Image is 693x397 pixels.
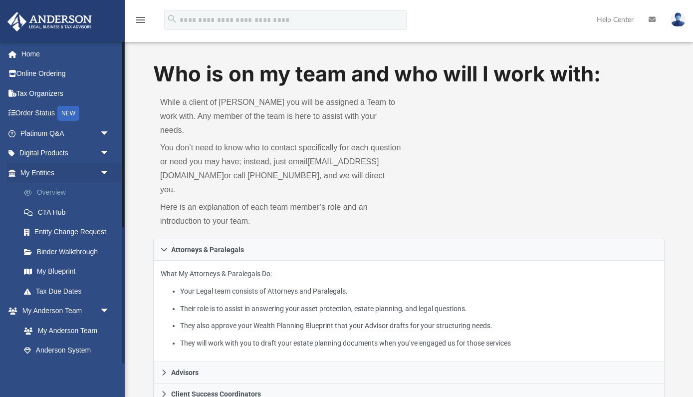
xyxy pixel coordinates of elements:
[100,163,120,183] span: arrow_drop_down
[161,268,657,349] p: What My Attorneys & Paralegals Do:
[180,337,657,350] li: They will work with you to draft your estate planning documents when you’ve engaged us for those ...
[14,360,120,380] a: Client Referrals
[135,19,147,26] a: menu
[671,12,686,27] img: User Pic
[180,303,657,315] li: Their role is to assist in answering your asset protection, estate planning, and legal questions.
[14,202,125,222] a: CTA Hub
[4,12,95,31] img: Anderson Advisors Platinum Portal
[14,262,120,282] a: My Blueprint
[7,163,125,183] a: My Entitiesarrow_drop_down
[153,362,665,384] a: Advisors
[7,123,125,143] a: Platinum Q&Aarrow_drop_down
[171,369,199,376] span: Advisors
[7,83,125,103] a: Tax Organizers
[14,183,125,203] a: Overview
[7,143,125,163] a: Digital Productsarrow_drop_down
[180,320,657,332] li: They also approve your Wealth Planning Blueprint that your Advisor drafts for your structuring ne...
[153,239,665,261] a: Attorneys & Paralegals
[100,143,120,164] span: arrow_drop_down
[180,285,657,298] li: Your Legal team consists of Attorneys and Paralegals.
[14,242,125,262] a: Binder Walkthrough
[7,64,125,84] a: Online Ordering
[100,123,120,144] span: arrow_drop_down
[171,246,244,253] span: Attorneys & Paralegals
[160,95,402,137] p: While a client of [PERSON_NAME] you will be assigned a Team to work with. Any member of the team ...
[14,341,120,361] a: Anderson System
[7,44,125,64] a: Home
[153,59,665,89] h1: Who is on my team and who will I work with:
[160,200,402,228] p: Here is an explanation of each team member’s role and an introduction to your team.
[7,103,125,124] a: Order StatusNEW
[167,13,178,24] i: search
[135,14,147,26] i: menu
[14,222,125,242] a: Entity Change Request
[57,106,79,121] div: NEW
[14,281,125,301] a: Tax Due Dates
[14,321,115,341] a: My Anderson Team
[100,301,120,322] span: arrow_drop_down
[7,301,120,321] a: My Anderson Teamarrow_drop_down
[153,261,665,362] div: Attorneys & Paralegals
[160,141,402,197] p: You don’t need to know who to contact specifically for each question or need you may have; instea...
